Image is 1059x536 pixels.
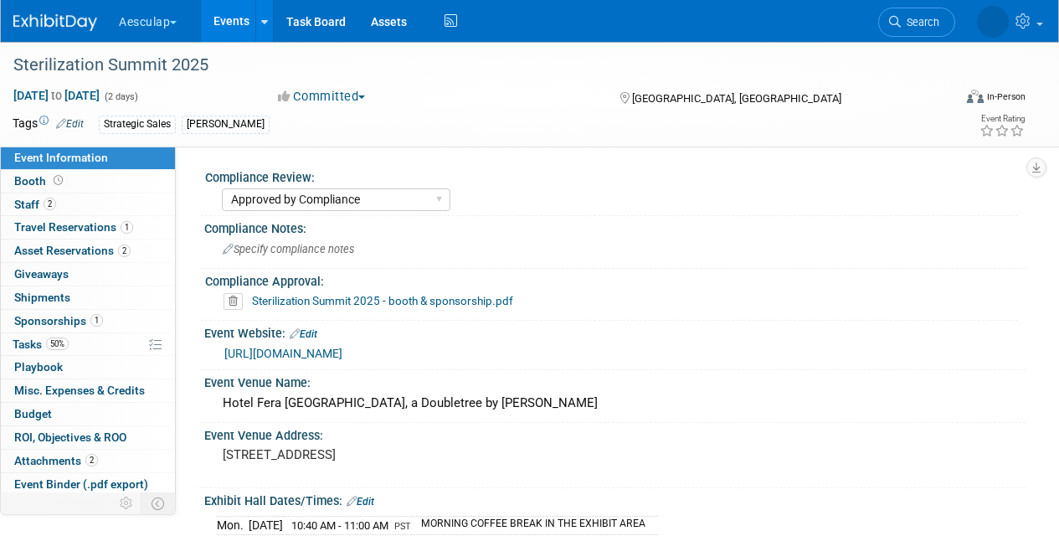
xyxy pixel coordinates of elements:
span: 2 [85,454,98,466]
td: Mon. [217,517,249,535]
button: Committed [272,88,372,106]
span: Booth not reserved yet [50,174,66,187]
a: Attachments2 [1,450,175,472]
div: Event Venue Name: [204,370,1026,391]
span: 1 [90,314,103,327]
td: Tags [13,115,84,134]
td: [DATE] [249,517,283,535]
span: 10:40 AM - 11:00 AM [291,519,388,532]
span: Asset Reservations [14,244,131,257]
span: Booth [14,174,66,188]
span: Event Binder (.pdf export) [14,477,148,491]
a: Delete attachment? [224,296,249,307]
span: Misc. Expenses & Credits [14,384,145,397]
a: Event Information [1,147,175,169]
div: Compliance Approval: [205,269,1018,290]
img: Format-Inperson.png [967,90,984,103]
div: [PERSON_NAME] [182,116,270,133]
td: Toggle Event Tabs [141,492,176,514]
div: In-Person [986,90,1026,103]
div: Event Rating [979,115,1025,123]
span: Shipments [14,291,70,304]
span: Travel Reservations [14,220,133,234]
span: to [49,89,64,102]
span: [DATE] [DATE] [13,88,100,103]
span: Specify compliance notes [223,243,354,255]
a: Booth [1,170,175,193]
span: 2 [118,245,131,257]
div: Sterilization Summit 2025 [8,50,939,80]
span: 50% [46,338,69,350]
a: Asset Reservations2 [1,240,175,262]
a: Travel Reservations1 [1,216,175,239]
div: Event Venue Address: [204,423,1026,444]
span: Event Information [14,151,108,164]
a: Edit [56,118,84,130]
span: 1 [121,221,133,234]
span: (2 days) [103,91,138,102]
a: Staff2 [1,193,175,216]
img: Linda Zeller [977,6,1009,38]
span: Staff [14,198,56,211]
span: Sponsorships [14,314,103,327]
a: Sponsorships1 [1,310,175,332]
div: Event Website: [204,321,1026,343]
span: Giveaways [14,267,69,281]
span: Tasks [13,338,69,351]
div: Compliance Review: [205,165,1018,186]
a: Budget [1,403,175,425]
a: Shipments [1,286,175,309]
a: Search [878,8,955,37]
a: Sterilization Summit 2025 - booth & sponsorship.pdf [252,294,513,307]
span: ROI, Objectives & ROO [14,430,126,444]
a: Giveaways [1,263,175,286]
span: Search [901,16,939,28]
a: Playbook [1,356,175,379]
a: Event Binder (.pdf export) [1,473,175,496]
td: MORNING COFFEE BREAK IN THE EXHIBIT AREA [411,517,658,535]
a: ROI, Objectives & ROO [1,426,175,449]
a: [URL][DOMAIN_NAME] [224,347,342,360]
div: Exhibit Hall Dates/Times: [204,488,1026,510]
span: Attachments [14,454,98,467]
div: Strategic Sales [99,116,176,133]
span: Playbook [14,360,63,374]
a: Misc. Expenses & Credits [1,379,175,402]
img: ExhibitDay [13,14,97,31]
span: 2 [44,198,56,210]
span: [GEOGRAPHIC_DATA], [GEOGRAPHIC_DATA] [632,92,841,105]
span: Budget [14,407,52,420]
a: Tasks50% [1,333,175,356]
a: Edit [290,328,317,340]
td: Personalize Event Tab Strip [112,492,141,514]
div: Hotel Fera [GEOGRAPHIC_DATA], a Doubletree by [PERSON_NAME] [217,390,1013,416]
div: Compliance Notes: [204,216,1026,237]
span: PST [394,521,411,532]
pre: [STREET_ADDRESS] [223,447,528,462]
div: Event Format [877,87,1026,112]
a: Edit [347,496,374,508]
